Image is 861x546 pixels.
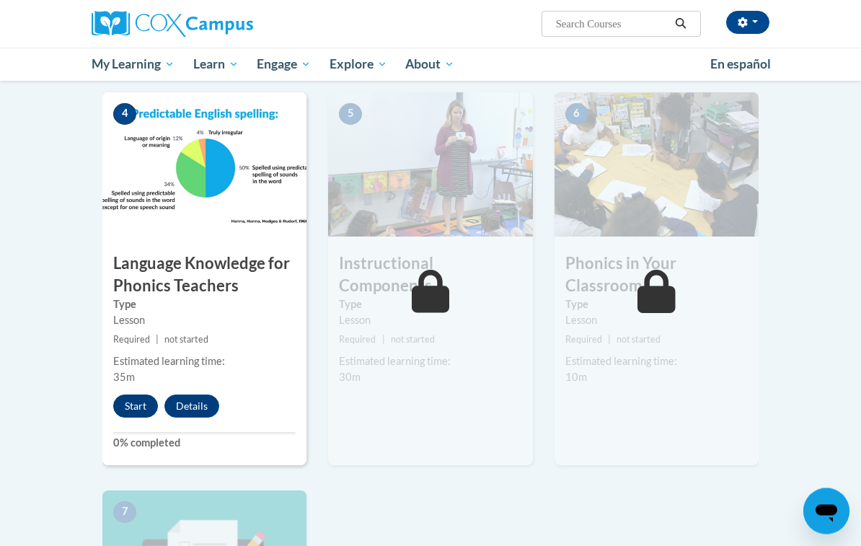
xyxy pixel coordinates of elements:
span: not started [164,335,208,345]
button: Search [670,15,692,32]
span: About [405,56,454,73]
span: 10m [565,371,587,384]
span: | [382,335,385,345]
div: Estimated learning time: [565,354,748,370]
span: | [608,335,611,345]
h3: Language Knowledge for Phonics Teachers [102,253,306,298]
div: Estimated learning time: [339,354,521,370]
a: My Learning [82,48,184,81]
span: 6 [565,104,588,126]
a: Cox Campus [92,11,303,37]
button: Details [164,395,219,418]
span: not started [391,335,435,345]
span: | [156,335,159,345]
a: Explore [320,48,397,81]
span: My Learning [92,56,175,73]
a: En español [701,49,780,79]
span: Learn [193,56,239,73]
span: Required [565,335,602,345]
div: Lesson [339,313,521,329]
div: Main menu [81,48,780,81]
div: Lesson [113,313,296,329]
span: Explore [330,56,387,73]
label: Type [113,297,296,313]
span: 4 [113,104,136,126]
a: Learn [184,48,248,81]
h3: Instructional Components [328,253,532,298]
img: Course Image [328,93,532,237]
span: not started [617,335,661,345]
span: 35m [113,371,135,384]
a: Engage [247,48,320,81]
h3: Phonics in Your Classroom [555,253,759,298]
div: Estimated learning time: [113,354,296,370]
span: Required [339,335,376,345]
label: 0% completed [113,436,296,452]
button: Start [113,395,158,418]
a: About [397,48,464,81]
img: Cox Campus [92,11,253,37]
label: Type [339,297,521,313]
span: En español [710,56,771,71]
div: Lesson [565,313,748,329]
span: 7 [113,502,136,524]
img: Course Image [555,93,759,237]
label: Type [565,297,748,313]
img: Course Image [102,93,306,237]
span: Required [113,335,150,345]
iframe: Button to launch messaging window [803,488,849,534]
button: Account Settings [726,11,769,34]
input: Search Courses [555,15,670,32]
span: 5 [339,104,362,126]
span: 30m [339,371,361,384]
span: Engage [257,56,311,73]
